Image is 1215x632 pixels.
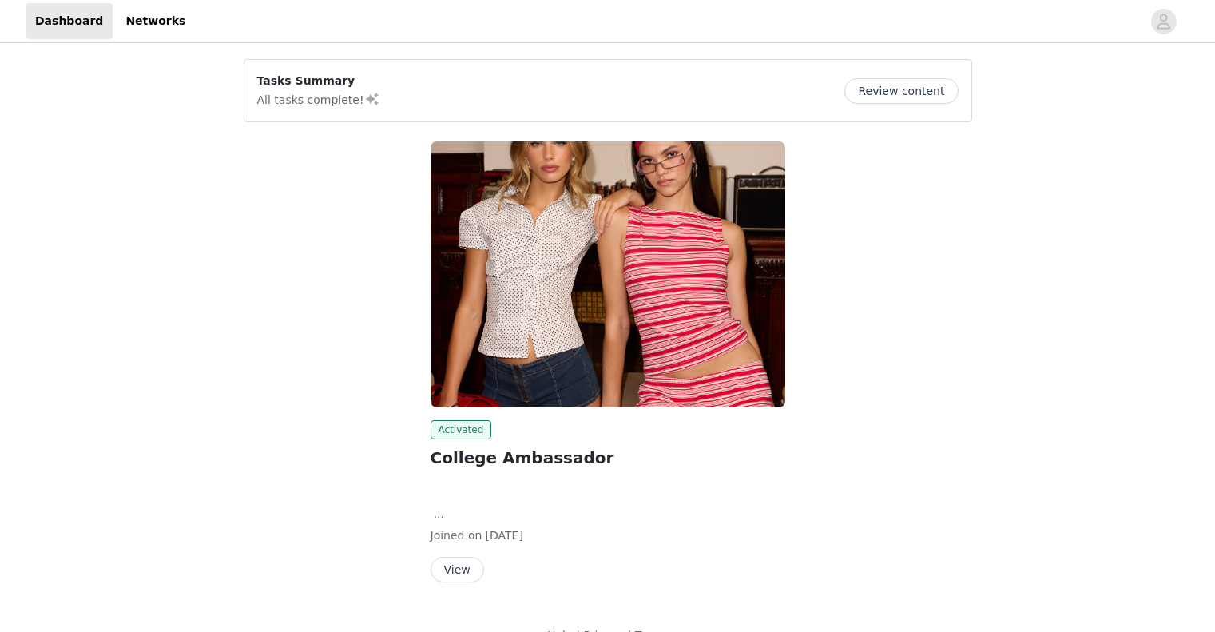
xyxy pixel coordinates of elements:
[116,3,195,39] a: Networks
[431,564,484,576] a: View
[486,529,523,542] span: [DATE]
[844,78,958,104] button: Review content
[257,73,380,89] p: Tasks Summary
[431,420,492,439] span: Activated
[1156,9,1171,34] div: avatar
[431,446,785,470] h2: College Ambassador
[26,3,113,39] a: Dashboard
[431,141,785,407] img: Edikted
[257,89,380,109] p: All tasks complete!
[431,529,482,542] span: Joined on
[431,557,484,582] button: View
